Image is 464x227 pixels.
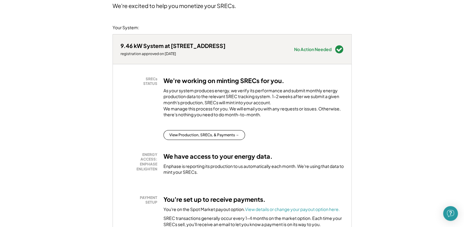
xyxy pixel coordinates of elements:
[121,51,225,56] div: registration approved on [DATE]
[163,206,340,213] div: You're on the Spot Market payout option.
[113,2,236,9] div: We're excited to help you monetize your SRECs.
[121,42,225,49] div: 9.46 kW System at [STREET_ADDRESS]
[113,25,139,31] div: Your System:
[163,163,344,175] div: Enphase is reporting its production to us automatically each month. We're using that data to mint...
[163,152,273,160] h3: We have access to your energy data.
[163,195,266,203] h3: You're set up to receive payments.
[443,206,458,221] div: Open Intercom Messenger
[163,88,344,121] div: As your system produces energy, we verify its performance and submit monthly energy production da...
[163,130,245,140] button: View Production, SRECs, & Payments →
[294,47,332,51] div: No Action Needed
[163,77,284,85] h3: We're working on minting SRECs for you.
[124,77,157,86] div: SRECs STATUS
[245,206,340,212] a: View details or change your payout option here.
[124,152,157,171] div: ENERGY ACCESS: ENPHASE ENLIGHTEN
[124,195,157,205] div: PAYMENT SETUP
